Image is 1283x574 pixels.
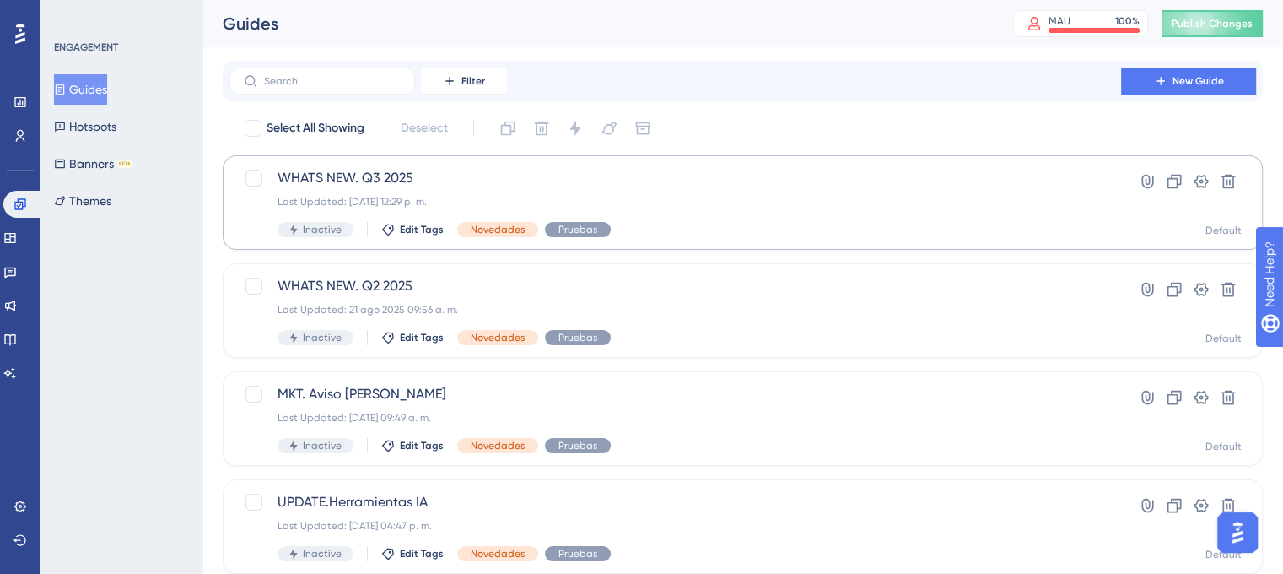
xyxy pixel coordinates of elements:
button: Edit Tags [381,223,444,236]
span: Inactive [303,547,342,560]
button: Edit Tags [381,331,444,344]
span: WHATS NEW. Q3 2025 [278,168,1073,188]
span: UPDATE.Herramientas IA [278,492,1073,512]
button: Guides [54,74,107,105]
div: ENGAGEMENT [54,41,118,54]
span: WHATS NEW. Q2 2025 [278,276,1073,296]
div: 100 % [1115,14,1140,28]
button: Edit Tags [381,439,444,452]
div: Guides [223,12,971,35]
div: MAU [1049,14,1070,28]
span: MKT. Aviso [PERSON_NAME] [278,384,1073,404]
span: Edit Tags [400,547,444,560]
iframe: UserGuiding AI Assistant Launcher [1212,507,1263,558]
span: Pruebas [558,331,597,344]
button: Themes [54,186,111,216]
span: Inactive [303,439,342,452]
div: Last Updated: [DATE] 04:47 p. m. [278,519,1073,533]
button: BannersBETA [54,149,132,179]
button: Filter [422,68,506,95]
div: Last Updated: [DATE] 12:29 p. m. [278,195,1073,208]
span: Inactive [303,223,342,236]
button: Edit Tags [381,547,444,560]
span: Edit Tags [400,331,444,344]
span: Edit Tags [400,223,444,236]
span: Publish Changes [1172,17,1253,30]
button: New Guide [1121,68,1256,95]
span: Pruebas [558,223,597,236]
span: Novedades [471,223,525,236]
button: Publish Changes [1162,10,1263,37]
span: Novedades [471,439,525,452]
div: Default [1205,440,1242,453]
div: Default [1205,224,1242,237]
span: Inactive [303,331,342,344]
div: Last Updated: [DATE] 09:49 a. m. [278,411,1073,425]
span: Pruebas [558,547,597,560]
span: Deselect [401,118,448,138]
span: New Guide [1172,74,1224,88]
span: Select All Showing [267,118,364,138]
button: Hotspots [54,111,116,142]
div: Default [1205,332,1242,345]
span: Novedades [471,331,525,344]
button: Deselect [385,113,463,143]
input: Search [264,75,401,87]
span: Pruebas [558,439,597,452]
div: Last Updated: 21 ago 2025 09:56 a. m. [278,303,1073,317]
span: Novedades [471,547,525,560]
span: Edit Tags [400,439,444,452]
span: Need Help? [40,4,105,24]
div: Default [1205,548,1242,561]
div: BETA [117,160,132,168]
span: Filter [461,74,485,88]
